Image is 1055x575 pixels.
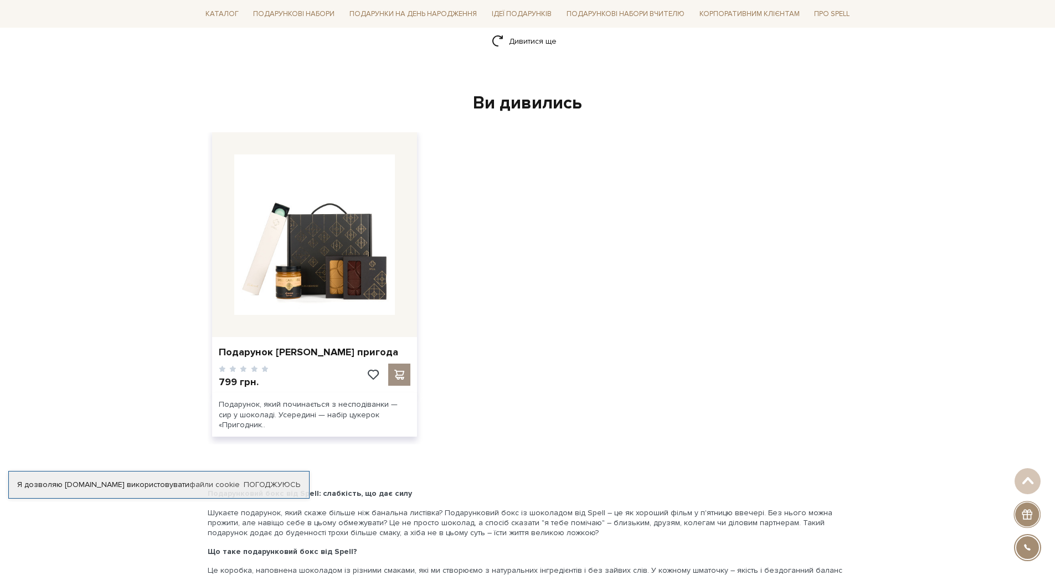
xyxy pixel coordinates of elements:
p: Шукаєте подарунок, який скаже більше ніж банальна листівка? Подарунковий бокс із шоколадом від Sp... [208,508,848,538]
b: Що таке подарунковий бокс від Spell? [208,547,357,556]
p: 799 грн. [219,376,269,388]
div: Я дозволяю [DOMAIN_NAME] використовувати [9,480,309,490]
a: Подарунок [PERSON_NAME] пригода [219,346,410,359]
div: Ви дивились [208,92,848,115]
a: Каталог [201,6,243,23]
a: Погоджуюсь [244,480,300,490]
a: Подарункові набори [249,6,339,23]
b: Подарунковий бокс від Spell: слабкість, що дає силу [208,489,412,498]
a: Дивитися ще [492,32,564,51]
a: Подарункові набори Вчителю [562,4,689,23]
a: Подарунки на День народження [345,6,481,23]
a: Ідеї подарунків [487,6,556,23]
div: Подарунок, який починається з несподіванки — сир у шоколаді. Усередині — набір цукерок «Пригодник.. [212,393,417,437]
a: Про Spell [810,6,854,23]
a: Корпоративним клієнтам [695,6,804,23]
a: файли cookie [189,480,240,489]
